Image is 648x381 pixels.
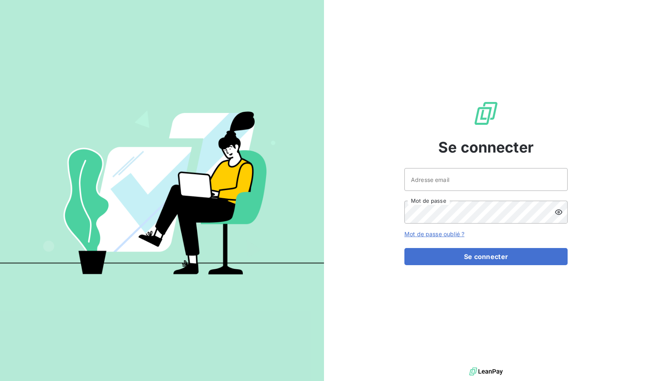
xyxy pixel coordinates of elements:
[469,365,503,378] img: logo
[404,230,464,237] a: Mot de passe oublié ?
[438,136,534,158] span: Se connecter
[473,100,499,126] img: Logo LeanPay
[404,168,568,191] input: placeholder
[404,248,568,265] button: Se connecter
